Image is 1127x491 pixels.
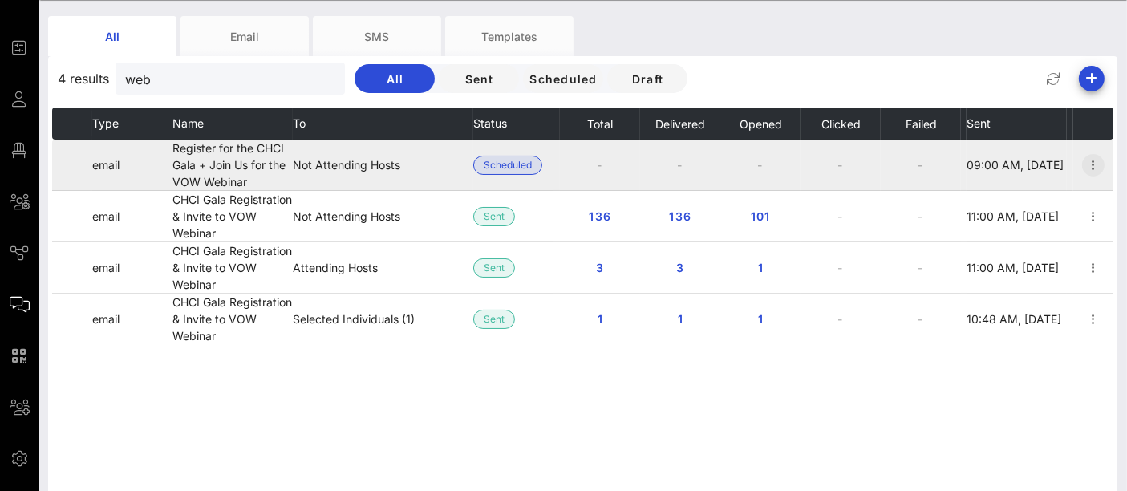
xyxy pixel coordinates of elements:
[967,261,1059,274] span: 11:00 AM, [DATE]
[655,202,706,231] button: 136
[172,191,293,242] td: CHCI Gala Registration & Invite to VOW Webinar
[180,16,309,56] div: Email
[529,72,597,86] span: Scheduled
[574,305,626,334] button: 1
[821,108,861,140] button: Clicked
[92,108,172,140] th: Type
[445,16,574,56] div: Templates
[640,108,720,140] th: Delivered
[735,254,786,282] button: 1
[484,259,505,277] span: Sent
[484,310,505,328] span: Sent
[667,261,693,274] span: 3
[574,254,626,282] button: 3
[735,305,786,334] button: 1
[172,116,204,130] span: Name
[484,208,505,225] span: Sent
[293,116,306,130] span: To
[523,64,603,93] button: Scheduled
[439,64,519,93] button: Sent
[655,117,705,131] span: Delivered
[172,242,293,294] td: CHCI Gala Registration & Invite to VOW Webinar
[293,242,473,294] td: Attending Hosts
[967,209,1059,223] span: 11:00 AM, [DATE]
[905,117,937,131] span: Failed
[586,117,613,131] span: Total
[92,116,119,130] span: Type
[620,72,675,86] span: Draft
[735,202,786,231] button: 101
[967,312,1061,326] span: 10:48 AM, [DATE]
[667,209,693,223] span: 136
[92,191,172,242] td: email
[801,108,881,140] th: Clicked
[48,16,176,56] div: All
[720,108,801,140] th: Opened
[293,191,473,242] td: Not Attending Hosts
[655,108,705,140] button: Delivered
[293,294,473,344] td: Selected Individuals (1)
[58,69,109,88] span: 4 results
[172,108,293,140] th: Name
[881,108,961,140] th: Failed
[748,209,773,223] span: 101
[655,254,706,282] button: 3
[739,108,782,140] button: Opened
[748,312,773,326] span: 1
[92,242,172,294] td: email
[473,116,507,130] span: Status
[92,140,172,191] td: email
[905,108,937,140] button: Failed
[172,140,293,191] td: Register for the CHCI Gala + Join Us for the VOW Webinar
[587,209,613,223] span: 136
[484,156,532,174] span: Scheduled
[313,16,441,56] div: SMS
[967,158,1064,172] span: 09:00 AM, [DATE]
[367,72,422,86] span: All
[655,305,706,334] button: 1
[355,64,435,93] button: All
[587,312,613,326] span: 1
[587,261,613,274] span: 3
[574,202,626,231] button: 136
[560,108,640,140] th: Total
[293,108,473,140] th: To
[452,72,506,86] span: Sent
[967,108,1067,140] th: Sent
[821,117,861,131] span: Clicked
[92,294,172,344] td: email
[293,140,473,191] td: Not Attending Hosts
[748,261,773,274] span: 1
[667,312,693,326] span: 1
[607,64,687,93] button: Draft
[739,117,782,131] span: Opened
[586,108,613,140] button: Total
[967,116,991,130] span: Sent
[473,108,553,140] th: Status
[172,294,293,344] td: CHCI Gala Registration & Invite to VOW Webinar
